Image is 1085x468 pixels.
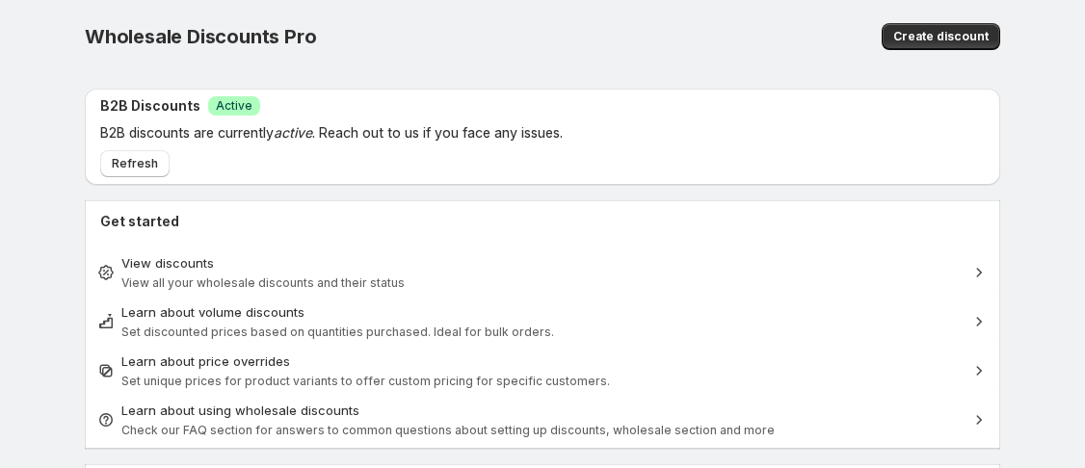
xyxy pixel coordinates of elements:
[85,25,316,48] span: Wholesale Discounts Pro
[121,423,775,437] span: Check our FAQ section for answers to common questions about setting up discounts, wholesale secti...
[121,325,554,339] span: Set discounted prices based on quantities purchased. Ideal for bulk orders.
[100,123,869,143] p: B2B discounts are currently . Reach out to us if you face any issues.
[274,124,312,141] em: active
[121,253,964,273] div: View discounts
[121,374,610,388] span: Set unique prices for product variants to offer custom pricing for specific customers.
[121,351,964,371] div: Learn about price overrides
[216,98,252,114] span: Active
[121,275,405,290] span: View all your wholesale discounts and their status
[100,212,985,231] h2: Get started
[100,96,200,116] h2: B2B Discounts
[882,23,1000,50] button: Create discount
[112,156,158,171] span: Refresh
[893,29,989,44] span: Create discount
[121,401,964,420] div: Learn about using wholesale discounts
[100,150,170,177] button: Refresh
[121,302,964,322] div: Learn about volume discounts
